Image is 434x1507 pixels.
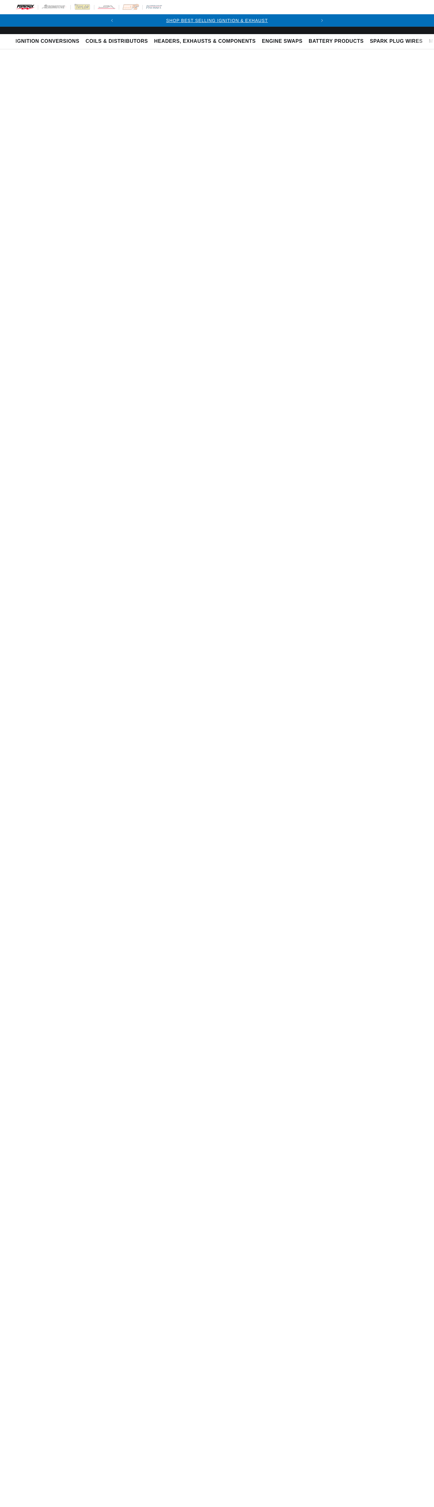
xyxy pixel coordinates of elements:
span: Coils & Distributors [86,38,148,45]
a: SHOP BEST SELLING IGNITION & EXHAUST [166,18,268,23]
button: Translation missing: en.sections.announcements.previous_announcement [106,14,118,27]
summary: Battery Products [306,34,367,49]
button: Translation missing: en.sections.announcements.next_announcement [316,14,328,27]
span: Engine Swaps [262,38,302,45]
span: Spark Plug Wires [370,38,423,45]
span: Headers, Exhausts & Components [154,38,256,45]
summary: Engine Swaps [259,34,306,49]
span: Ignition Conversions [16,38,79,45]
summary: Headers, Exhausts & Components [151,34,259,49]
div: Announcement [118,17,315,24]
div: 1 of 2 [118,17,315,24]
summary: Spark Plug Wires [367,34,426,49]
summary: Coils & Distributors [83,34,151,49]
summary: Ignition Conversions [16,34,83,49]
span: Battery Products [309,38,364,45]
